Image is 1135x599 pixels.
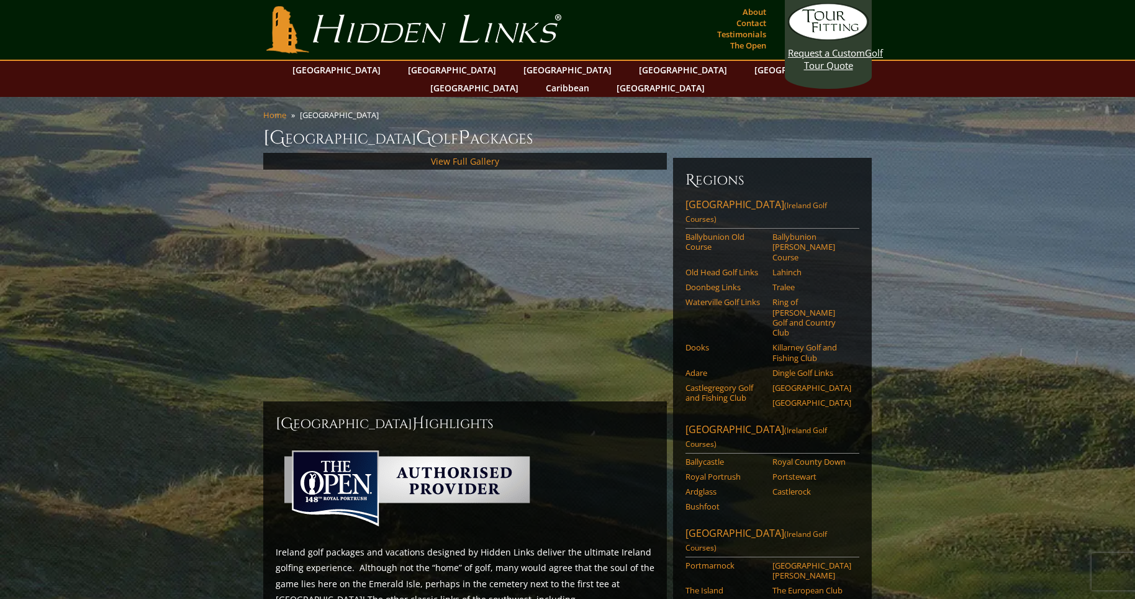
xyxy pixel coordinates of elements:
[685,472,764,482] a: Royal Portrush
[517,61,618,79] a: [GEOGRAPHIC_DATA]
[610,79,711,97] a: [GEOGRAPHIC_DATA]
[685,560,764,570] a: Portmarnock
[733,14,769,32] a: Contact
[772,342,851,363] a: Killarney Golf and Fishing Club
[685,282,764,292] a: Doonbeg Links
[685,383,764,403] a: Castlegregory Golf and Fishing Club
[685,342,764,352] a: Dooks
[788,3,869,71] a: Request a CustomGolf Tour Quote
[685,457,764,467] a: Ballycastle
[685,425,827,449] span: (Ireland Golf Courses)
[714,25,769,43] a: Testimonials
[685,198,859,229] a: [GEOGRAPHIC_DATA](Ireland Golf Courses)
[772,383,851,393] a: [GEOGRAPHIC_DATA]
[276,414,654,434] h2: [GEOGRAPHIC_DATA] ighlights
[685,297,764,307] a: Waterville Golf Links
[286,61,387,79] a: [GEOGRAPHIC_DATA]
[633,61,733,79] a: [GEOGRAPHIC_DATA]
[685,267,764,277] a: Old Head Golf Links
[772,457,851,467] a: Royal County Down
[772,282,851,292] a: Tralee
[772,368,851,378] a: Dingle Golf Links
[685,368,764,378] a: Adare
[788,47,865,59] span: Request a Custom
[685,526,859,557] a: [GEOGRAPHIC_DATA](Ireland Golf Courses)
[772,472,851,482] a: Portstewart
[685,585,764,595] a: The Island
[431,155,499,167] a: View Full Gallery
[772,487,851,496] a: Castlerock
[424,79,525,97] a: [GEOGRAPHIC_DATA]
[685,170,859,190] h6: Regions
[685,423,859,454] a: [GEOGRAPHIC_DATA](Ireland Golf Courses)
[416,126,432,150] span: G
[263,109,286,121] a: Home
[748,61,849,79] a: [GEOGRAPHIC_DATA]
[685,487,764,496] a: Ardglass
[685,232,764,252] a: Ballybunion Old Course
[685,501,764,511] a: Bushfoot
[772,297,851,337] a: Ring of [PERSON_NAME] Golf and Country Club
[739,3,769,21] a: About
[772,560,851,581] a: [GEOGRAPHIC_DATA][PERSON_NAME]
[772,585,851,595] a: The European Club
[458,126,470,150] span: P
[540,79,595,97] a: Caribbean
[402,61,502,79] a: [GEOGRAPHIC_DATA]
[772,232,851,262] a: Ballybunion [PERSON_NAME] Course
[772,267,851,277] a: Lahinch
[300,109,384,121] li: [GEOGRAPHIC_DATA]
[685,529,827,553] span: (Ireland Golf Courses)
[772,398,851,408] a: [GEOGRAPHIC_DATA]
[412,414,425,434] span: H
[727,37,769,54] a: The Open
[263,126,872,150] h1: [GEOGRAPHIC_DATA] olf ackages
